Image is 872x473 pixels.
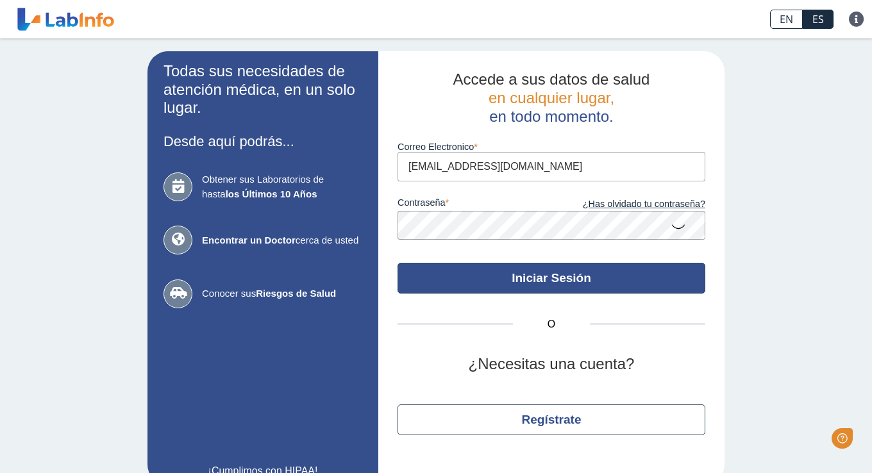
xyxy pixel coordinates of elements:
[163,62,362,117] h2: Todas sus necesidades de atención médica, en un solo lugar.
[513,317,590,332] span: O
[202,233,362,248] span: cerca de usted
[489,89,614,106] span: en cualquier lugar,
[398,355,705,374] h2: ¿Necesitas una cuenta?
[453,71,650,88] span: Accede a sus datos de salud
[256,288,336,299] b: Riesgos de Salud
[202,286,362,301] span: Conocer sus
[398,404,705,435] button: Regístrate
[163,133,362,149] h3: Desde aquí podrás...
[489,108,613,125] span: en todo momento.
[398,142,705,152] label: Correo Electronico
[226,188,317,199] b: los Últimos 10 Años
[398,197,551,212] label: contraseña
[202,172,362,201] span: Obtener sus Laboratorios de hasta
[398,263,705,294] button: Iniciar Sesión
[551,197,705,212] a: ¿Has olvidado tu contraseña?
[202,235,296,245] b: Encontrar un Doctor
[770,10,803,29] a: EN
[758,423,858,459] iframe: Help widget launcher
[803,10,834,29] a: ES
